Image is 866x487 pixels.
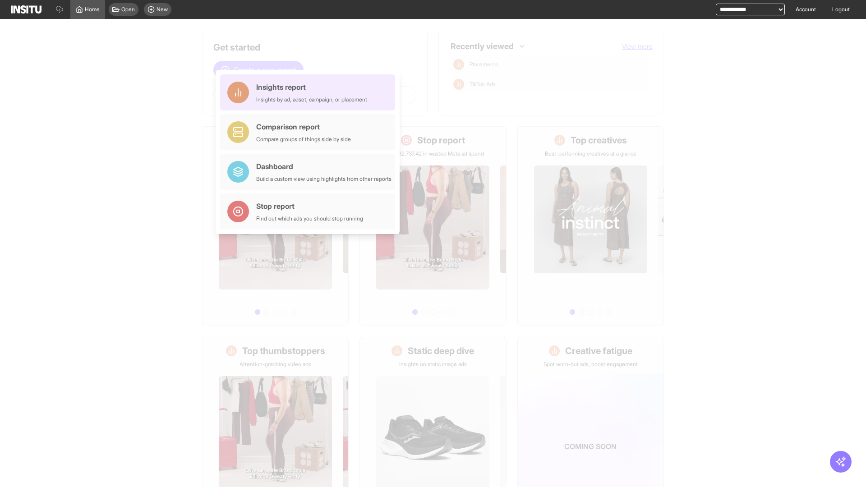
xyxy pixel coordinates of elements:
[256,121,351,132] div: Comparison report
[11,5,41,14] img: Logo
[85,6,100,13] span: Home
[256,136,351,143] div: Compare groups of things side by side
[157,6,168,13] span: New
[256,215,363,222] div: Find out which ads you should stop running
[256,175,392,183] div: Build a custom view using highlights from other reports
[121,6,135,13] span: Open
[256,201,363,211] div: Stop report
[256,96,367,103] div: Insights by ad, adset, campaign, or placement
[256,82,367,92] div: Insights report
[256,161,392,172] div: Dashboard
